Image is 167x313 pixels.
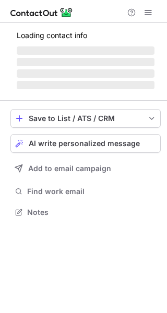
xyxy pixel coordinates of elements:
span: ‌ [17,81,154,89]
button: Notes [10,205,161,220]
button: save-profile-one-click [10,109,161,128]
button: AI write personalized message [10,134,161,153]
span: Add to email campaign [28,164,111,173]
span: ‌ [17,46,154,55]
span: Notes [27,208,157,217]
img: ContactOut v5.3.10 [10,6,73,19]
span: Find work email [27,187,157,196]
button: Find work email [10,184,161,199]
button: Add to email campaign [10,159,161,178]
span: ‌ [17,69,154,78]
p: Loading contact info [17,31,154,40]
div: Save to List / ATS / CRM [29,114,142,123]
span: ‌ [17,58,154,66]
span: AI write personalized message [29,139,140,148]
